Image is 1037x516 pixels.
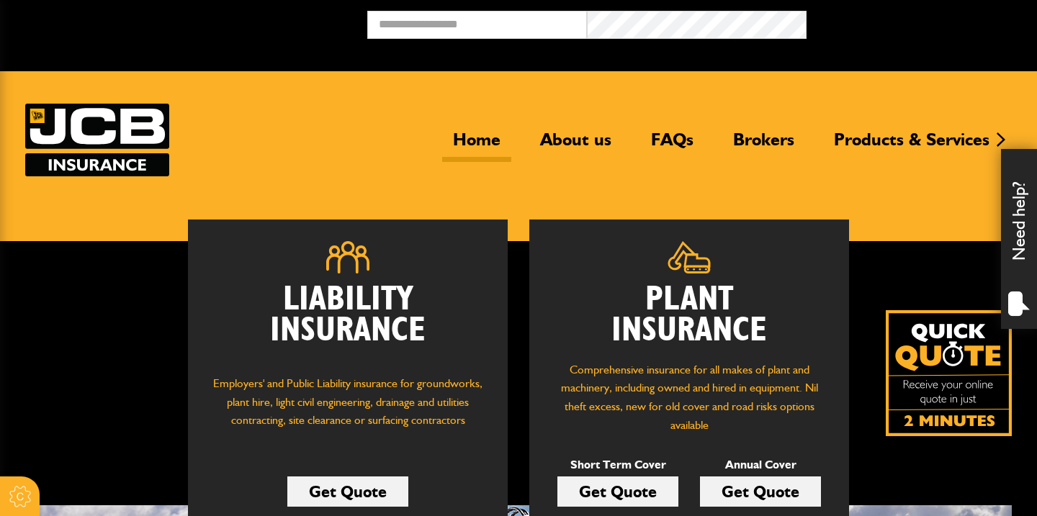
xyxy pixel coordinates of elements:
h2: Plant Insurance [551,284,827,346]
p: Employers' and Public Liability insurance for groundworks, plant hire, light civil engineering, d... [210,374,486,443]
a: Get Quote [700,476,821,507]
h2: Liability Insurance [210,284,486,361]
a: Products & Services [823,129,1000,162]
p: Short Term Cover [557,456,678,474]
a: Get your insurance quote isn just 2-minutes [886,310,1012,436]
a: JCB Insurance Services [25,104,169,176]
a: Get Quote [557,476,678,507]
p: Comprehensive insurance for all makes of plant and machinery, including owned and hired in equipm... [551,361,827,434]
div: Need help? [1001,149,1037,329]
a: Home [442,129,511,162]
a: Brokers [722,129,805,162]
img: Quick Quote [886,310,1012,436]
p: Annual Cover [700,456,821,474]
a: FAQs [640,129,704,162]
img: JCB Insurance Services logo [25,104,169,176]
button: Broker Login [807,11,1026,33]
a: About us [529,129,622,162]
a: Get Quote [287,476,408,507]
